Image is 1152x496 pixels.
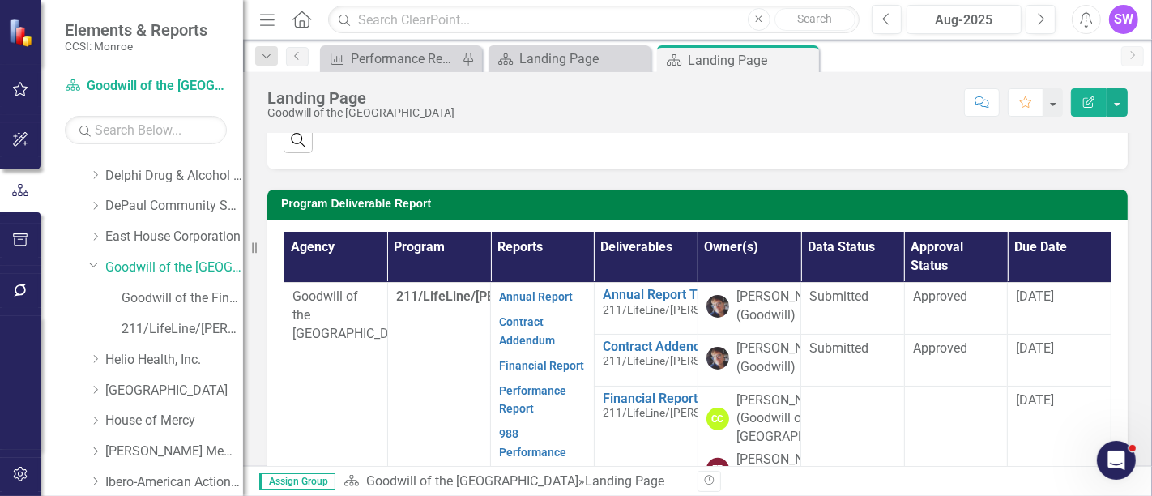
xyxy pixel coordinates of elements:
span: Search [797,12,832,25]
div: Performance Report [351,49,458,69]
div: [PERSON_NAME] (Goodwill) [737,288,834,325]
td: Double-Click to Edit [801,283,905,335]
a: Landing Page [493,49,646,69]
span: Elements & Reports [65,20,207,40]
a: East House Corporation [105,228,243,246]
img: Deborah Turner [706,295,729,318]
div: Landing Page [519,49,646,69]
h3: Program Deliverable Report [281,198,1120,210]
div: Landing Page [267,89,454,107]
iframe: Intercom live chat [1097,441,1136,480]
div: » [343,472,685,491]
a: Contract Addendum [499,315,555,347]
span: Approved [913,289,967,304]
a: Goodwill of the [GEOGRAPHIC_DATA] [105,259,243,277]
div: Goodwill of the [GEOGRAPHIC_DATA] [267,107,454,119]
button: Aug-2025 [907,5,1022,34]
a: Goodwill of the Finger Lakes (MCOMH Internal) [122,289,243,308]
div: [PERSON_NAME] (Goodwill) [737,451,834,488]
a: Contract Addendum [603,340,755,354]
td: Double-Click to Edit Right Click for Context Menu [594,334,698,386]
td: Double-Click to Edit [801,334,905,386]
td: Double-Click to Edit [1008,334,1111,386]
a: DePaul Community Services, lnc. [105,197,243,216]
a: Goodwill of the [GEOGRAPHIC_DATA] [65,77,227,96]
td: Double-Click to Edit Right Click for Context Menu [594,283,698,335]
td: Double-Click to Edit [904,283,1008,335]
span: Approved [913,340,967,356]
small: CCSI: Monroe [65,40,207,53]
img: ClearPoint Strategy [8,19,36,47]
input: Search Below... [65,116,227,144]
button: Search [774,8,855,31]
a: Annual Report [499,290,573,303]
span: [DATE] [1016,392,1054,408]
td: Double-Click to Edit [904,334,1008,386]
a: House of Mercy [105,412,243,430]
a: Annual Report Tracker [603,288,755,302]
input: Search ClearPoint... [328,6,860,34]
a: Financial Report Tracker [603,391,755,406]
span: 211/LifeLine/[PERSON_NAME] [603,354,755,367]
a: 211/LifeLine/[PERSON_NAME] [122,320,243,339]
a: Performance Report [324,49,458,69]
div: Aug-2025 [912,11,1016,30]
p: Goodwill of the [GEOGRAPHIC_DATA] [292,288,379,344]
div: EE [706,458,729,481]
span: [DATE] [1016,340,1054,356]
a: [PERSON_NAME] Memorial Institute, Inc. [105,443,243,461]
div: Landing Page [688,50,815,71]
a: Helio Health, Inc. [105,351,243,370]
div: [PERSON_NAME] (Goodwill) [737,340,834,377]
a: [GEOGRAPHIC_DATA] [105,382,243,400]
div: [PERSON_NAME] (Goodwill of the [GEOGRAPHIC_DATA]) [737,391,864,447]
a: Delphi Drug & Alcohol Council [105,167,243,186]
div: CC [706,408,729,430]
span: Submitted [809,289,868,304]
a: 988 Performance Report [499,427,566,477]
div: Landing Page [585,473,664,489]
td: Double-Click to Edit [698,283,801,335]
span: Assign Group [259,473,335,490]
img: Deborah Turner [706,347,729,370]
a: Ibero-American Action League, Inc. [105,473,243,492]
a: Performance Report [499,384,566,416]
button: SW [1109,5,1138,34]
a: Goodwill of the [GEOGRAPHIC_DATA] [366,473,578,489]
a: Financial Report [499,359,584,372]
span: Submitted [809,340,868,356]
td: Double-Click to Edit [698,334,801,386]
span: 211/LifeLine/[PERSON_NAME] [603,303,755,316]
span: [DATE] [1016,289,1054,304]
span: 211/LifeLine/[PERSON_NAME] [396,289,574,304]
span: 211/LifeLine/[PERSON_NAME] [603,406,755,419]
td: Double-Click to Edit [1008,283,1111,335]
